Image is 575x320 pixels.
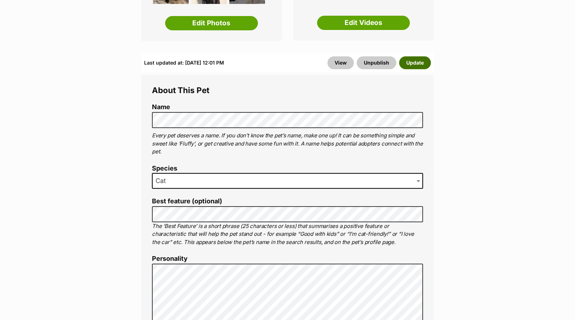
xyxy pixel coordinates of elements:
[152,85,209,95] span: About This Pet
[165,16,258,30] a: Edit Photos
[357,56,396,69] button: Unpublish
[152,165,423,172] label: Species
[152,173,423,189] span: Cat
[152,132,423,156] p: Every pet deserves a name. If you don’t know the pet’s name, make one up! It can be something sim...
[153,176,173,186] span: Cat
[152,198,423,205] label: Best feature (optional)
[399,56,431,69] button: Update
[317,16,410,30] a: Edit Videos
[327,56,354,69] a: View
[152,255,423,263] label: Personality
[152,222,423,247] p: The ‘Best Feature’ is a short phrase (25 characters or less) that summarises a positive feature o...
[152,103,423,111] label: Name
[144,56,224,69] div: Last updated at: [DATE] 12:01 PM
